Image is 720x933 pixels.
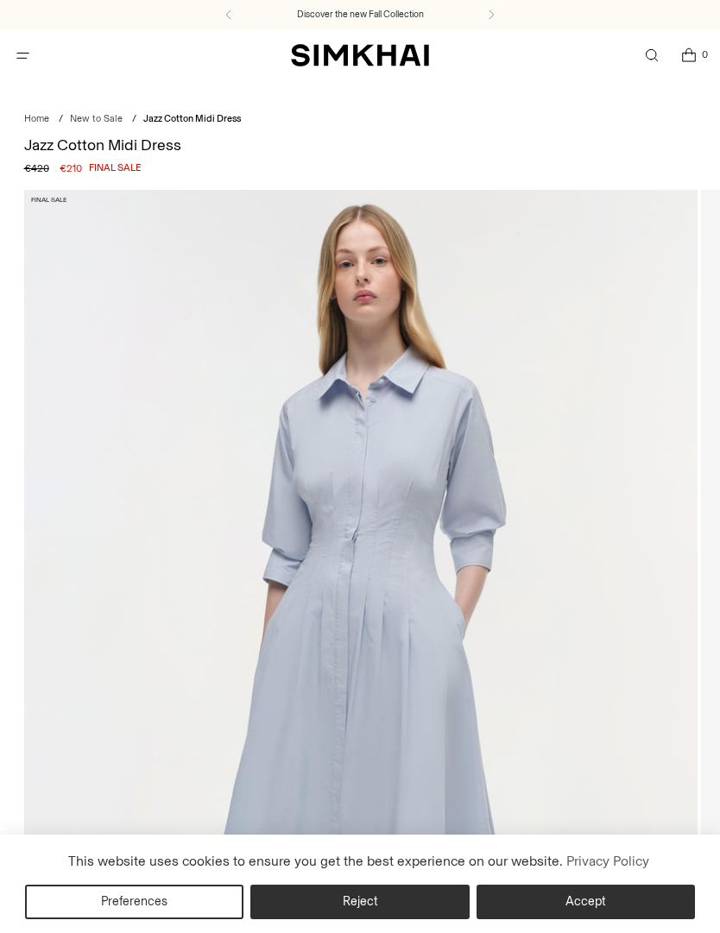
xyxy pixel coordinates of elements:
[59,112,63,127] div: /
[5,38,41,73] button: Open menu modal
[143,113,241,124] span: Jazz Cotton Midi Dress
[250,885,469,919] button: Reject
[60,161,82,176] span: €210
[24,113,49,124] a: Home
[70,113,123,124] a: New to Sale
[24,161,49,176] s: €420
[698,47,713,62] span: 0
[291,43,429,68] a: SIMKHAI
[297,8,424,22] a: Discover the new Fall Collection
[671,38,706,73] a: Open cart modal
[24,112,697,127] nav: breadcrumbs
[634,38,669,73] a: Open search modal
[24,137,697,153] h1: Jazz Cotton Midi Dress
[25,885,243,919] button: Preferences
[132,112,136,127] div: /
[563,848,651,874] a: Privacy Policy (opens in a new tab)
[477,885,695,919] button: Accept
[68,853,563,869] span: This website uses cookies to ensure you get the best experience on our website.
